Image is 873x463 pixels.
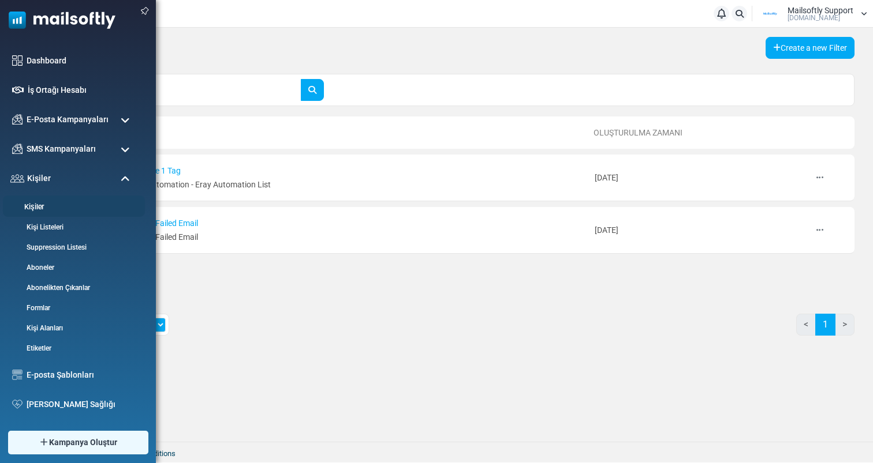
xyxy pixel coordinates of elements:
div: Do Not send Payment Failed Email [76,231,307,243]
a: Etiketler [6,343,139,353]
span: SMS Kampanyaları [27,143,96,155]
a: Dashboard [27,55,136,67]
a: Suppression Listesi [6,242,139,253]
a: Aboneler [6,262,139,273]
img: campaigns-icon.png [12,144,23,154]
a: First Name Eray - Stage 1 Tag [76,165,553,176]
td: [DATE] [589,155,810,201]
div: This filter is used by automation - Eray Automation List [76,179,307,190]
a: Kişiler [3,202,141,213]
nav: Page [796,314,855,345]
a: Kişi Listeleri [6,222,139,232]
a: E-posta Şablonları [27,369,136,381]
td: [DATE] [589,207,810,254]
span: Kişiler [27,172,51,185]
img: contacts-icon.svg [10,174,24,182]
a: Do Not send Payment Failed Email [76,217,553,229]
a: Kişi Alanları [6,323,139,333]
a: İş Ortağı Hesabı [28,84,136,96]
img: campaigns-icon.png [12,114,23,125]
a: Abonelikten Çıkanlar [6,283,139,293]
span: Mailsoftly Support [788,6,853,14]
a: User Logo Mailsoftly Support [DOMAIN_NAME] [756,5,867,22]
a: 1 [815,314,835,336]
span: E-Posta Kampanyaları [27,114,109,126]
a: Create a new Filter [766,37,855,59]
a: Formlar [6,303,139,313]
img: dashboard-icon.svg [12,55,23,66]
span: Kampanya Oluştur [49,436,117,449]
img: email-templates-icon.svg [12,370,23,380]
img: domain-health-icon.svg [12,400,23,409]
footer: 2025 [38,442,873,462]
a: [PERSON_NAME] Sağlığı [27,398,136,411]
img: User Logo [756,5,785,22]
span: [DOMAIN_NAME] [788,14,840,21]
a: Oluşturulma Zamanı [594,128,682,137]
